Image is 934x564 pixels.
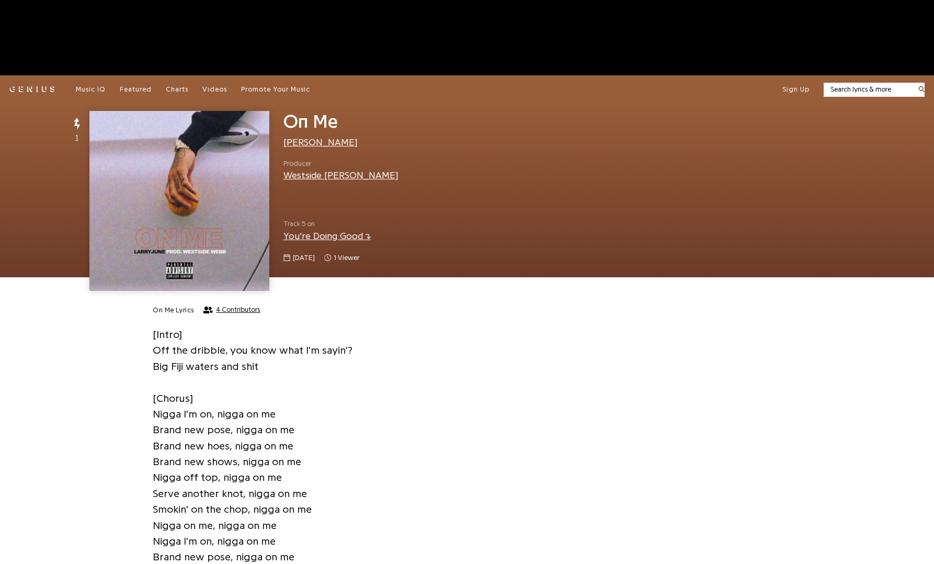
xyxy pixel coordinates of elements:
span: Promote Your Music [241,86,310,93]
span: Producer [283,159,398,169]
input: Search lyrics & more [824,84,912,95]
span: Videos [202,86,227,93]
a: Music IQ [76,85,106,94]
span: Featured [120,86,152,93]
a: Videos [202,85,227,94]
a: [PERSON_NAME] [283,138,358,147]
span: Charts [166,86,188,93]
span: Track 5 on [283,219,610,229]
a: Promote Your Music [241,85,310,94]
h2: On Me Lyrics [153,306,193,315]
span: On Me [283,112,338,131]
button: 4 Contributors [203,306,260,314]
span: 4 Contributors [216,306,260,314]
a: Westside [PERSON_NAME] [283,171,398,180]
span: 1 viewer [324,253,359,263]
img: Cover art for On Me by Larry June [89,111,269,291]
a: Charts [166,85,188,94]
span: [DATE] [293,253,315,263]
button: Sign Up [782,85,810,94]
span: Music IQ [76,86,106,93]
span: 1 [75,132,78,143]
a: Featured [120,85,152,94]
a: You’re Doing Good [283,231,371,241]
span: 1 viewer [334,253,359,263]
